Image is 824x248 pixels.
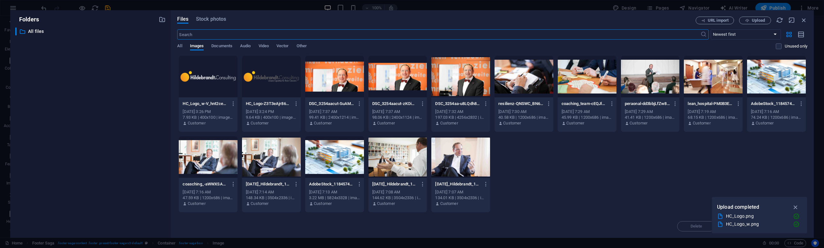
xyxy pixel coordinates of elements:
span: All [177,42,182,51]
p: Customer [756,120,774,126]
div: 7.93 KB | 400x100 | image/png [183,115,234,120]
p: Folders [15,15,39,24]
p: 2012-07-09_Hildebrandt_168a-RM3nqn2r_Yy3auoKccedGw.jpg [435,181,480,187]
div: [DATE] 7:37 AM [372,109,423,115]
div: 45.99 KB | 1200x686 | image/jpeg [562,115,613,120]
p: HC_Logo_w-V_hnt2cepUplyumxlIBJvA.png [183,101,228,107]
p: All files [28,28,154,35]
div: [DATE] 7:30 AM [498,109,549,115]
i: Reload [776,17,783,24]
p: Customer [251,201,268,207]
div: [DATE] 7:29 AM [562,109,613,115]
i: Close [800,17,807,24]
p: resilienz-QNSWC_BN6MOoKmVoca0gJg.jpg [498,101,543,107]
span: Vector [276,42,289,51]
div: [DATE] 3:26 PM [183,109,234,115]
p: DSC_3254aacut-SuAMICw2AG8LIYJx3hQB7w.jpg [309,101,354,107]
p: Customer [377,201,395,207]
div: [DATE] 7:29 AM [625,109,676,115]
p: Customer [251,120,268,126]
span: URL import [708,19,729,22]
p: Customer [693,120,711,126]
p: 2012-07-09_Hildebrandt_136a-jKLwjYnSHqX919z4rv_CvQ.jpg [372,181,417,187]
p: Customer [630,120,647,126]
span: Images [190,42,204,51]
span: Stock photos [196,15,226,23]
div: 99.41 KB | 2400x1214 | image/jpeg [309,115,360,120]
span: Upload [752,19,765,22]
div: [DATE] 7:14 AM [246,189,297,195]
button: URL import [696,17,734,24]
i: Minimize [788,17,795,24]
span: Video [259,42,269,51]
div: 98.06 KB | 2400x1124 | image/jpeg [372,115,423,120]
div: 148.34 KB | 3504x2336 | image/jpeg [246,195,297,201]
p: lean_hospital-PM0B3Eqysda2c46nEivbhA.jpg [688,101,733,107]
div: 47.59 KB | 1200x686 | image/jpeg [183,195,234,201]
div: [DATE] 7:13 AM [309,189,360,195]
p: Upload completed [717,203,759,211]
p: DSC_3254aa-u8LQdh8CsLiXFLAhRyoCEg.jpg [435,101,480,107]
p: Customer [188,201,206,207]
div: ​ [15,27,17,35]
p: Customer [503,120,521,126]
i: Create new folder [159,16,166,23]
p: Customer [314,120,332,126]
input: Search [177,29,700,40]
span: Audio [240,42,251,51]
p: HC_Logo-Z3T3eAjr860lHFQ-q2K2Jw.png [246,101,291,107]
p: Customer [314,201,332,207]
p: peraonal-dd3bbjLfZw81BkhQXKsh2w.jpg [625,101,670,107]
div: 144.62 KB | 3504x2336 | image/jpeg [372,195,423,201]
div: HC_Logo_w.png [726,221,788,228]
div: [DATE] 7:37 AM [309,109,360,115]
div: HC_Logo.png [726,213,788,220]
div: 134.01 KB | 3504x2336 | image/jpeg [435,195,486,201]
div: 41.41 KB | 1200x686 | image/jpeg [625,115,676,120]
div: 68.15 KB | 1200x686 | image/jpeg [688,115,739,120]
div: 9.64 KB | 400x100 | image/png [246,115,297,120]
span: Other [297,42,307,51]
p: DSC_3254aacut-zKOiwqe-SANmxlll21tRlA.jpg [372,101,417,107]
span: Files [177,15,188,23]
p: coasching_-aWWXSAksnd7o2OwvFj1anw.jpg [183,181,228,187]
p: Customer [566,120,584,126]
p: Displays only files that are not in use on the website. Files added during this session can still... [785,43,807,49]
div: [DATE] 7:08 AM [372,189,423,195]
p: 2012-07-09_Hildebrandt_155a-4KqRddXO1tJqiqwkmNFw4g.jpg [246,181,291,187]
p: AdobeStock_1184574567_low-I1-ojERgwpgLcCEsWbibLw.jpg [751,101,796,107]
p: coaching_team-cEQJlKlIXK7bTMjA-BMwiQ.jpg [562,101,607,107]
p: AdobeStock_1184574567-Ya79pwMBytzjOPrcuQCPRQ.jpeg [309,181,354,187]
div: [DATE] 7:07 AM [435,189,486,195]
p: Customer [377,120,395,126]
p: Customer [188,120,206,126]
button: Upload [739,17,771,24]
div: [DATE] 3:24 PM [246,109,297,115]
div: 197.03 KB | 4256x2832 | image/jpeg [435,115,486,120]
div: [DATE] 7:19 AM [688,109,739,115]
p: Customer [440,201,458,207]
div: 74.24 KB | 1200x686 | image/jpeg [751,115,802,120]
div: [DATE] 7:16 AM [183,189,234,195]
span: Documents [211,42,232,51]
div: [DATE] 7:16 AM [751,109,802,115]
div: [DATE] 7:32 AM [435,109,486,115]
p: Customer [440,120,458,126]
div: 3.22 MB | 5824x3328 | image/jpeg [309,195,360,201]
div: 40.58 KB | 1200x686 | image/jpeg [498,115,549,120]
